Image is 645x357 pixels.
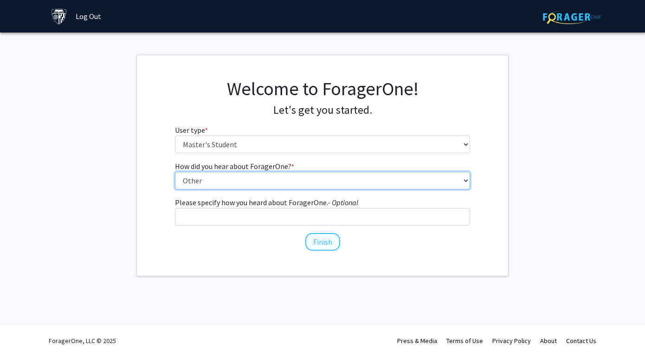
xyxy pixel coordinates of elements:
[543,10,601,24] img: ForagerOne Logo
[446,337,483,345] a: Terms of Use
[397,337,437,345] a: Press & Media
[51,8,67,25] img: Johns Hopkins University Logo
[49,325,116,357] div: ForagerOne, LLC © 2025
[175,124,208,136] label: User type
[305,233,340,251] button: Finish
[175,161,294,172] label: How did you hear about ForagerOne?
[175,78,471,100] h1: Welcome to ForagerOne!
[540,337,557,345] a: About
[566,337,596,345] a: Contact Us
[492,337,531,345] a: Privacy Policy
[175,198,328,207] span: Please specify how you heard about ForagerOne.
[7,315,39,350] iframe: Chat
[328,198,358,207] i: - Optional
[175,104,471,117] h4: Let's get you started.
